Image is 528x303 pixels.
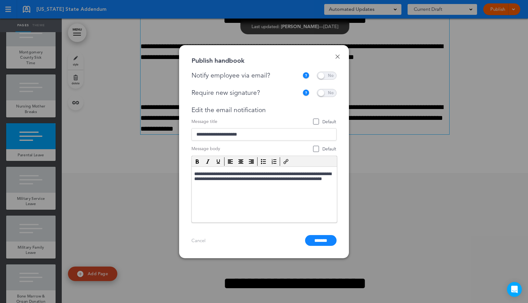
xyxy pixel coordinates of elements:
[313,119,336,125] span: Default
[258,157,268,166] div: Bullet list
[191,238,206,243] a: Cancel
[313,146,336,152] span: Default
[191,89,299,97] div: Require new signature?
[507,282,522,297] div: Open Intercom Messenger
[213,157,223,166] div: Underline
[236,157,246,166] div: Align center
[246,157,256,166] div: Align right
[203,157,213,166] div: Italic
[191,106,337,114] div: Edit the email notification
[335,54,340,59] a: Done
[191,57,245,64] div: Publish handbook
[192,167,337,222] iframe: Rich Text Area. Press ALT-F9 for menu. Press ALT-F10 for toolbar. Press ALT-0 for help
[191,119,217,124] span: Message title
[191,146,220,152] span: Message body
[302,89,310,97] img: tooltip_icon.svg
[192,157,202,166] div: Bold
[225,157,235,166] div: Align left
[269,157,279,166] div: Numbered list
[191,72,302,79] div: Notify employee via email?
[302,72,310,79] img: tooltip_icon.svg
[281,157,291,166] div: Insert/edit link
